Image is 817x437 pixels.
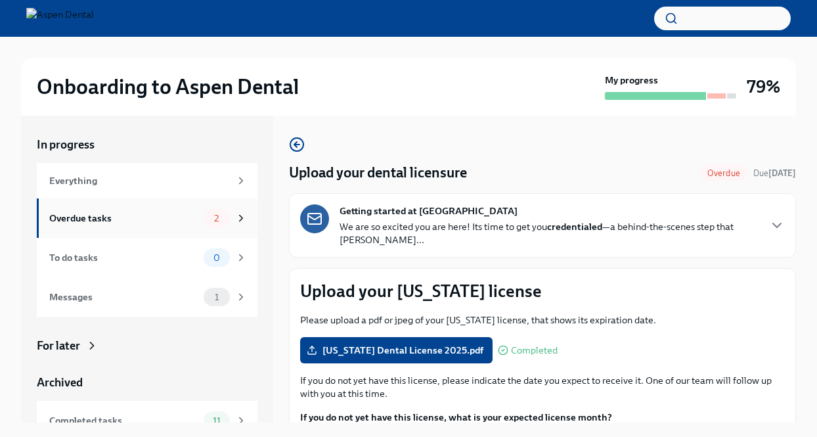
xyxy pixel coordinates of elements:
strong: Getting started at [GEOGRAPHIC_DATA] [340,204,518,218]
div: For later [37,338,80,354]
strong: My progress [605,74,658,87]
div: Completed tasks [49,413,198,428]
h3: 79% [747,75,780,99]
strong: [DATE] [768,168,796,178]
a: Overdue tasks2 [37,198,257,238]
span: [US_STATE] Dental License 2025.pdf [309,344,483,357]
img: Aspen Dental [26,8,94,29]
p: Upload your [US_STATE] license [300,279,785,303]
span: 0 [206,253,228,263]
a: For later [37,338,257,354]
h4: Upload your dental licensure [289,163,467,183]
h2: Onboarding to Aspen Dental [37,74,299,100]
p: If you do not yet have this license, please indicate the date you expect to receive it. One of ou... [300,374,785,400]
span: Completed [511,346,558,356]
a: Messages1 [37,277,257,317]
a: To do tasks0 [37,238,257,277]
p: Please upload a pdf or jpeg of your [US_STATE] license, that shows its expiration date. [300,313,785,327]
div: Everything [49,173,230,188]
a: Everything [37,163,257,198]
span: 11 [205,416,229,426]
strong: credentialed [547,221,602,233]
a: Archived [37,375,257,390]
span: 1 [207,292,227,302]
a: In progress [37,137,257,152]
span: 2 [206,214,227,223]
div: Messages [49,290,198,304]
p: We are so excited you are here! Its time to get you —a behind-the-scenes step that [PERSON_NAME]... [340,220,759,246]
span: Due [753,168,796,178]
span: July 26th, 2025 10:00 [753,167,796,179]
label: If you do not yet have this license, what is your expected license month? [300,411,785,424]
div: To do tasks [49,250,198,265]
div: Overdue tasks [49,211,198,225]
label: [US_STATE] Dental License 2025.pdf [300,337,493,363]
span: Overdue [699,168,748,178]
